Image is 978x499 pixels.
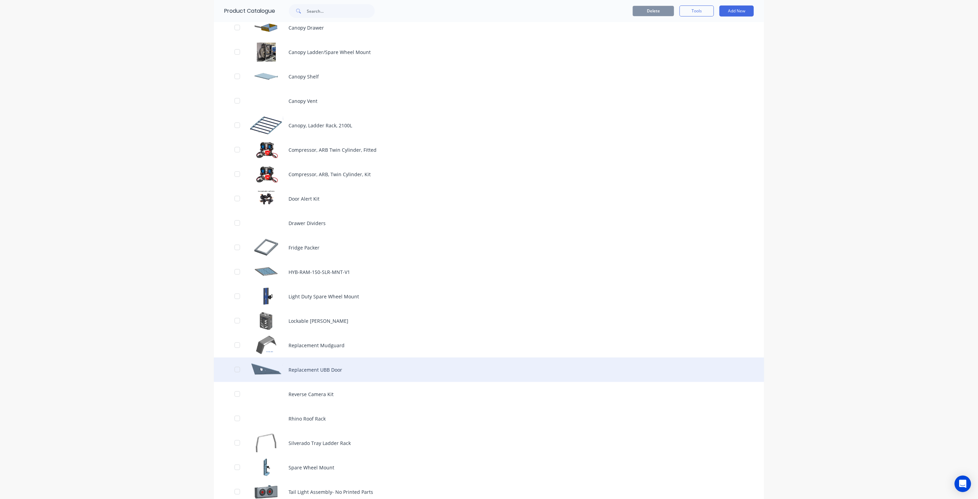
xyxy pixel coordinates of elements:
button: Add New [719,6,754,17]
button: Delete [633,6,674,16]
div: Replacement UBB DoorReplacement UBB Door [214,358,764,382]
input: Search... [307,4,375,18]
button: Tools [680,6,714,17]
div: Replacement MudguardReplacement Mudguard [214,333,764,358]
div: Drawer Dividers [214,211,764,235]
div: Door Alert KitDoor Alert Kit [214,187,764,211]
div: HYB-RAM-150-SLR-MNT-V1HYB-RAM-150-SLR-MNT-V1 [214,260,764,284]
div: Canopy DrawerCanopy Drawer [214,15,764,40]
div: Canopy, Ladder Rack, 2100LCanopy, Ladder Rack, 2100L [214,113,764,138]
div: Canopy Ladder/Spare Wheel MountCanopy Ladder/Spare Wheel Mount [214,40,764,64]
div: Light Duty Spare Wheel MountLight Duty Spare Wheel Mount [214,284,764,309]
div: Lockable Jerry CanLockable [PERSON_NAME] [214,309,764,333]
div: Rhino Roof Rack [214,406,764,431]
div: Compressor, ARB Twin Cylinder, FittedCompressor, ARB Twin Cylinder, Fitted [214,138,764,162]
div: Compressor, ARB, Twin Cylinder, KitCompressor, ARB, Twin Cylinder, Kit [214,162,764,187]
div: Spare Wheel MountSpare Wheel Mount [214,455,764,480]
div: Canopy ShelfCanopy Shelf [214,64,764,89]
div: Silverado Tray Ladder RackSilverado Tray Ladder Rack [214,431,764,455]
div: Reverse Camera Kit [214,382,764,406]
div: Fridge PackerFridge Packer [214,235,764,260]
div: Open Intercom Messenger [955,476,971,492]
div: Canopy Vent [214,89,764,113]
